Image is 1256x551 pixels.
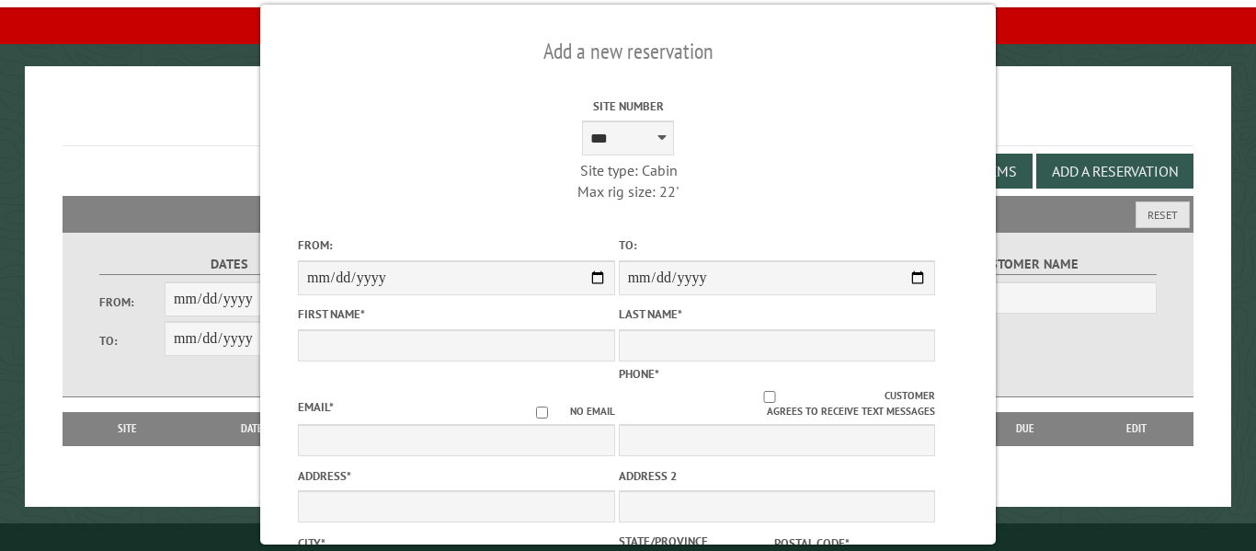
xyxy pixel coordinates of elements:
h1: Reservations [63,96,1193,146]
label: Email [298,399,334,415]
input: Customer agrees to receive text messages [655,391,885,403]
label: To: [619,236,936,254]
label: Site Number [470,98,787,115]
button: Add a Reservation [1036,154,1193,189]
label: Address 2 [619,467,936,485]
h2: Add a new reservation [298,34,958,69]
label: From: [298,236,615,254]
th: Due [973,412,1079,445]
label: State/Province [619,533,771,550]
label: To: [99,332,165,350]
label: Dates [99,254,360,275]
th: Dates [182,412,327,445]
div: Max rig size: 22' [470,181,787,201]
label: No email [514,404,615,419]
h2: Filters [63,196,1193,231]
label: From: [99,293,165,311]
th: Site [72,412,182,445]
label: Customer Name [896,254,1157,275]
button: Reset [1136,201,1190,228]
label: First Name [298,305,615,323]
th: Edit [1079,412,1193,445]
label: Phone [619,366,659,382]
label: Customer agrees to receive text messages [619,388,936,419]
label: Last Name [619,305,936,323]
label: Address [298,467,615,485]
div: Site type: Cabin [470,160,787,180]
input: No email [514,407,570,419]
